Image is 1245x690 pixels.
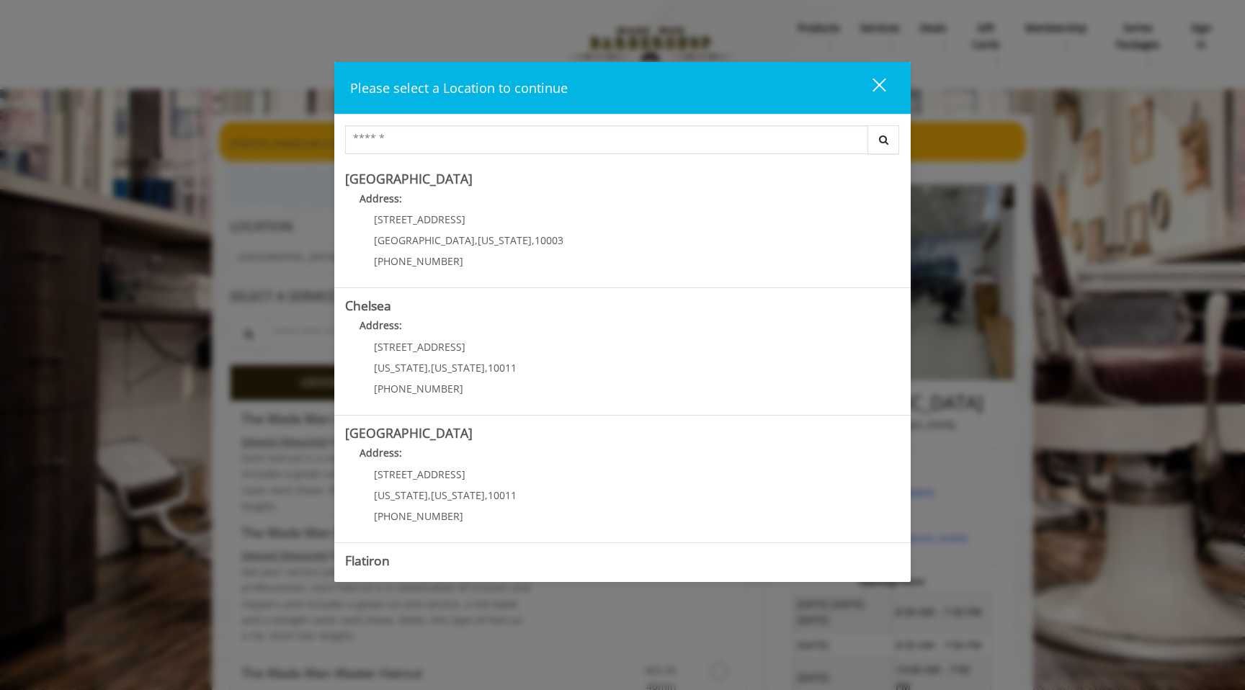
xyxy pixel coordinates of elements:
[431,361,485,375] span: [US_STATE]
[374,361,428,375] span: [US_STATE]
[360,446,402,460] b: Address:
[428,361,431,375] span: ,
[374,467,465,481] span: [STREET_ADDRESS]
[532,233,535,247] span: ,
[374,340,465,354] span: [STREET_ADDRESS]
[485,488,488,502] span: ,
[360,573,402,587] b: Address:
[360,318,402,332] b: Address:
[374,382,463,395] span: [PHONE_NUMBER]
[374,488,428,502] span: [US_STATE]
[535,233,563,247] span: 10003
[345,552,390,569] b: Flatiron
[350,79,568,97] span: Please select a Location to continue
[846,73,895,102] button: close dialog
[374,212,465,226] span: [STREET_ADDRESS]
[345,297,391,314] b: Chelsea
[345,125,900,161] div: Center Select
[374,233,475,247] span: [GEOGRAPHIC_DATA]
[488,488,517,502] span: 10011
[374,509,463,523] span: [PHONE_NUMBER]
[374,254,463,268] span: [PHONE_NUMBER]
[478,233,532,247] span: [US_STATE]
[345,170,473,187] b: [GEOGRAPHIC_DATA]
[428,488,431,502] span: ,
[431,488,485,502] span: [US_STATE]
[345,424,473,442] b: [GEOGRAPHIC_DATA]
[475,233,478,247] span: ,
[345,125,868,154] input: Search Center
[360,192,402,205] b: Address:
[485,361,488,375] span: ,
[856,77,885,99] div: close dialog
[875,135,892,145] i: Search button
[488,361,517,375] span: 10011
